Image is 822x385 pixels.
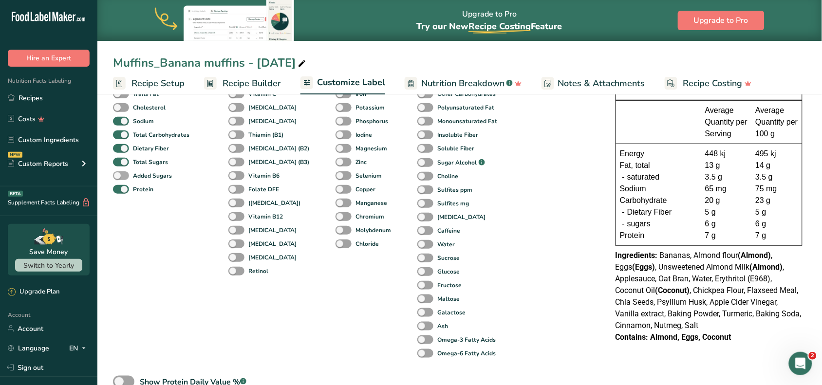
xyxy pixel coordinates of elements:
a: Notes & Attachments [542,73,645,94]
span: Notes & Attachments [558,77,645,90]
b: Potassium [355,103,385,112]
b: Insoluble Fiber [437,130,478,139]
b: Caffeine [437,226,460,235]
b: (Almond) [738,251,771,260]
div: Upgrade to Pro [416,0,562,41]
b: Water [437,240,455,249]
span: Nutrition Breakdown [421,77,504,90]
span: saturated [627,171,660,183]
span: Customize Label [317,76,385,89]
span: Fat, total [620,160,650,171]
span: Switch to Yearly [23,261,74,270]
div: 13 g [705,160,748,171]
b: Choline [437,172,458,181]
b: Sucrose [437,254,460,262]
b: [MEDICAL_DATA] [248,239,297,248]
a: Language [8,340,49,357]
span: Bananas, Almond flour , Eggs , Unsweetened Almond Milk , Applesauce, Oat Bran, Water, Erythritol ... [616,251,802,330]
div: 6 g [705,218,748,230]
div: Average Quantity per 100 g [756,105,799,140]
div: 495 kj [756,148,799,160]
span: sugars [627,218,651,230]
b: Manganese [355,199,387,207]
b: Dietary Fiber [133,144,169,153]
div: Average Quantity per Serving [705,105,748,140]
button: Upgrade to Pro [678,11,765,30]
b: Retinol [248,267,268,275]
div: Upgrade Plan [8,287,59,297]
b: Ash [437,322,448,330]
div: 3.5 g [705,171,748,183]
a: Nutrition Breakdown [405,73,522,94]
b: Omega-3 Fatty Acids [437,335,496,344]
div: EN [69,342,90,354]
div: 14 g [756,160,799,171]
a: Customize Label [300,72,385,95]
b: Omega-6 Fatty Acids [437,349,496,358]
b: Magnesium [355,144,387,153]
b: [MEDICAL_DATA] (B3) [248,158,309,166]
div: Muffins_Banana muffins - [DATE] [113,54,308,72]
b: Galactose [437,308,466,317]
span: Recipe Costing [468,20,531,32]
b: Cholesterol [133,103,166,112]
b: Phosphorus [355,117,388,126]
b: Sodium [133,117,154,126]
span: Energy [620,148,645,160]
div: - [620,218,627,230]
b: Sugar Alcohol [437,158,477,167]
a: Recipe Setup [113,73,185,94]
b: Folate DFE [248,185,279,194]
div: BETA [8,191,23,197]
b: Iodine [355,130,372,139]
b: Zinc [355,158,367,166]
b: Fructose [437,281,462,290]
span: Recipe Builder [223,77,281,90]
b: [MEDICAL_DATA] [248,117,297,126]
span: Recipe Setup [131,77,185,90]
span: Try our New Feature [416,20,562,32]
b: ([MEDICAL_DATA]) [248,199,300,207]
b: Sulfites ppm [437,185,472,194]
b: [MEDICAL_DATA] [248,253,297,262]
button: Hire an Expert [8,50,90,67]
span: Carbohydrate [620,195,667,206]
b: Total Sugars [133,158,168,166]
b: Added Sugars [133,171,172,180]
b: Chloride [355,239,379,248]
div: NEW [8,152,22,158]
b: Glucose [437,267,460,276]
div: 20 g [705,195,748,206]
b: Molybdenum [355,226,391,235]
b: Vitamin B6 [248,171,280,180]
b: Monounsaturated Fat [437,117,497,126]
b: Copper [355,185,375,194]
b: [MEDICAL_DATA] [248,226,297,235]
span: Upgrade to Pro [694,15,748,26]
div: 5 g [705,206,748,218]
span: 2 [809,352,817,360]
b: (Coconut) [655,286,690,295]
div: - [620,206,627,218]
a: Recipe Builder [204,73,281,94]
b: [MEDICAL_DATA] [437,213,486,221]
span: Protein [620,230,645,241]
span: Sodium [620,183,646,195]
div: Contains: Almond, Eggs, Coconut [616,331,803,343]
b: Total Carbohydrates [133,130,189,139]
b: [MEDICAL_DATA] [248,103,297,112]
a: Recipe Costing [665,73,752,94]
div: 6 g [756,218,799,230]
div: 5 g [756,206,799,218]
div: 7 g [705,230,748,241]
div: 23 g [756,195,799,206]
span: Dietary Fiber [627,206,672,218]
b: Chromium [355,212,384,221]
span: Recipe Costing [683,77,743,90]
div: 7 g [756,230,799,241]
b: [MEDICAL_DATA] (B2) [248,144,309,153]
b: (Eggs) [633,262,655,272]
b: (Almond) [750,262,783,272]
button: Switch to Yearly [15,259,82,272]
b: Selenium [355,171,382,180]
